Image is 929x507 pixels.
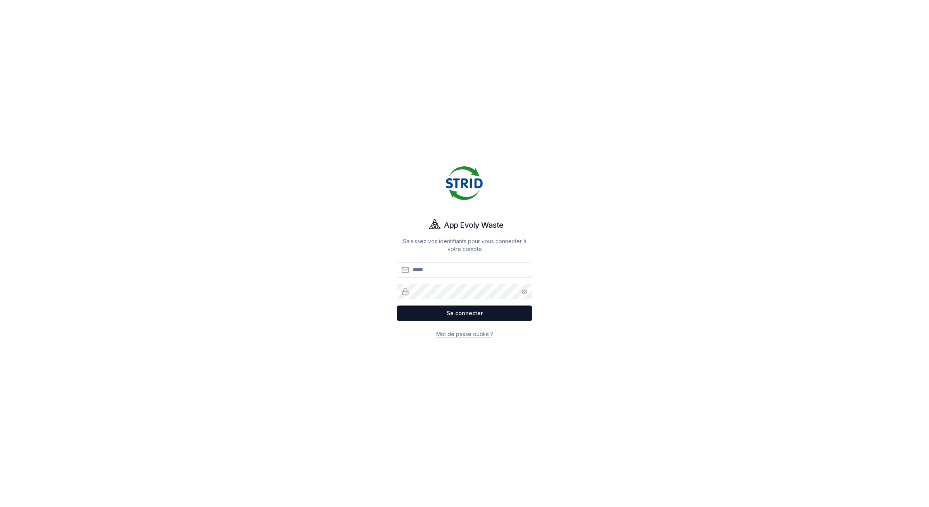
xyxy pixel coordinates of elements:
[425,216,444,234] img: Evoly Logo
[436,331,493,337] a: Mot de passe oublié ?
[397,306,532,321] button: Se connecter
[446,165,483,202] img: Strid Logo
[444,220,504,230] h1: App Evoly Waste
[397,237,532,253] p: Saisissez vos identifiants pour vous connecter à votre compte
